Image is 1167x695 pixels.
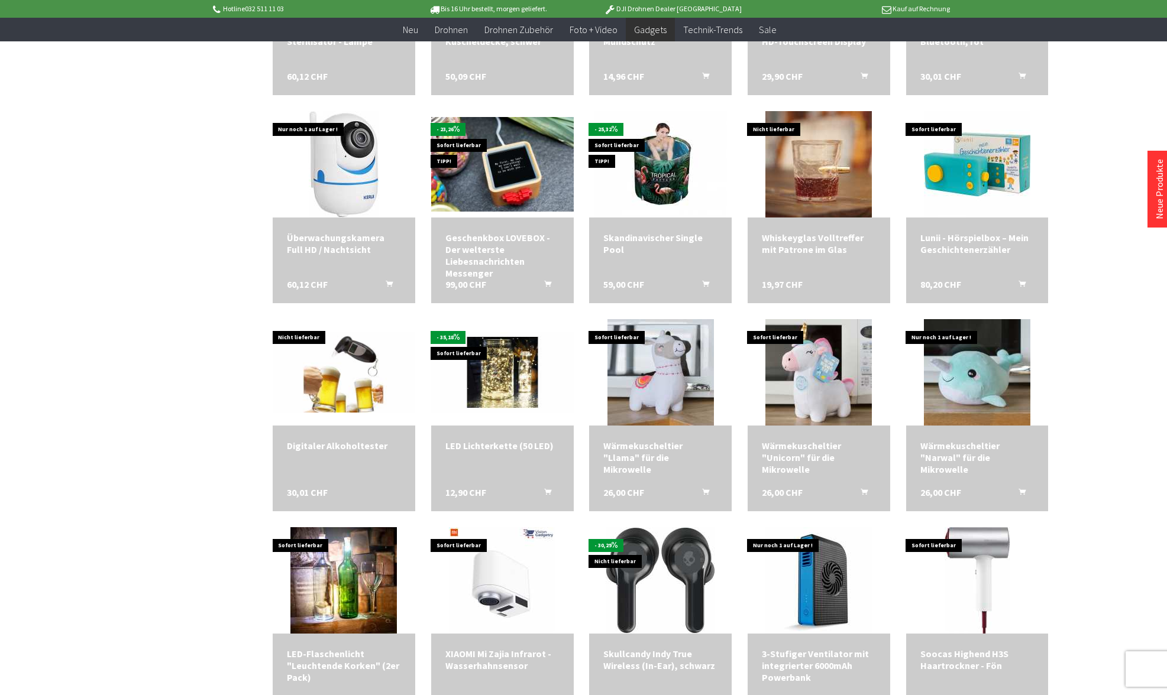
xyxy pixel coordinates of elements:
a: Soocas Highend H3S Haartrockner - Fön 90,23 CHF In den Warenkorb [920,648,1035,671]
button: In den Warenkorb [1004,278,1033,294]
button: In den Warenkorb [688,278,716,294]
a: Neue Produkte [1153,159,1165,219]
p: Kauf auf Rechnung [765,2,950,16]
span: Gadgets [634,24,667,35]
a: Gadgets [626,18,675,42]
span: 29,90 CHF [762,70,803,82]
span: 60,12 CHF [287,278,328,290]
span: 50,09 CHF [445,70,486,82]
a: Digitaler Alkoholtester 30,01 CHF [287,440,401,452]
img: Lunii - Hörspielbox – Mein Geschichtenerzähler [924,111,1030,217]
a: Neu [395,18,426,42]
button: In den Warenkorb [530,278,558,294]
span: 12,90 CHF [445,486,486,498]
span: 60,12 CHF [287,70,328,82]
span: Drohnen Zubehör [484,24,553,35]
img: Soocas Highend H3S Haartrockner - Fön [945,527,1010,634]
a: XIAOMI Mi Zajia Infrarot - Wasserhahnsensor 50,09 CHF In den Warenkorb [445,648,560,671]
span: 14,96 CHF [603,70,644,82]
div: Whiskeyglas Volltreffer mit Patrone im Glas [762,232,876,255]
img: 3-Stufiger Ventilator mit integrierter 6000mAh Powerbank [765,527,872,634]
img: Geschenkbox LOVEBOX - Der welterste Liebesnachrichten Messenger [431,117,574,212]
img: Wärmekuscheltier "Llama" für die Mikrowelle [607,319,714,426]
span: 59,00 CHF [603,278,644,290]
button: In den Warenkorb [530,486,558,502]
img: Skandinavischer Single Pool [594,111,727,217]
button: In den Warenkorb [688,70,716,86]
span: 19,97 CHF [762,278,803,290]
div: Geschenkbox LOVEBOX - Der welterste Liebesnachrichten Messenger [445,232,560,279]
button: In den Warenkorb [846,70,875,86]
span: Foto + Video [570,24,618,35]
img: LED-Flaschenlicht "Leuchtende Korken" (2er Pack) [290,527,397,634]
a: Wärmekuscheltier "Narwal" für die Mikrowelle 26,00 CHF In den Warenkorb [920,440,1035,475]
a: Drohnen Zubehör [476,18,561,42]
span: 26,00 CHF [603,486,644,498]
div: Wärmekuscheltier "Unicorn" für die Mikrowelle [762,440,876,475]
img: Alkoholtester [273,332,415,413]
img: LED Lichterkette (50 LED) [431,332,574,413]
a: Foto + Video [561,18,626,42]
a: 032 511 11 03 [245,4,284,13]
span: 99,00 CHF [445,278,486,290]
a: 3-Stufiger Ventilator mit integrierter 6000mAh Powerbank 40,05 CHF In den Warenkorb [762,648,876,683]
div: LED Lichterkette (50 LED) [445,440,560,452]
img: Überwachungskamera Full HD / Nachtsicht [309,111,379,217]
img: XIAOMI Mi Zajia Infrarot - Wasserhahnsensor [449,527,555,634]
span: Drohnen [435,24,468,35]
p: DJI Drohnen Dealer [GEOGRAPHIC_DATA] [580,2,765,16]
button: In den Warenkorb [1004,70,1033,86]
a: Sale [751,18,785,42]
button: In den Warenkorb [371,278,400,294]
span: Sale [759,24,777,35]
p: Hotline [211,2,396,16]
div: Skullcandy Indy True Wireless (In-Ear), schwarz [603,648,717,671]
a: Geschenkbox LOVEBOX - Der welterste Liebesnachrichten Messenger 99,00 CHF In den Warenkorb [445,232,560,279]
div: XIAOMI Mi Zajia Infrarot - Wasserhahnsensor [445,648,560,671]
a: Technik-Trends [675,18,751,42]
a: Überwachungskamera Full HD / Nachtsicht 60,12 CHF In den Warenkorb [287,232,401,255]
a: Drohnen [426,18,476,42]
span: 30,01 CHF [287,486,328,498]
button: In den Warenkorb [1004,486,1033,502]
p: Bis 16 Uhr bestellt, morgen geliefert. [396,2,580,16]
div: Wärmekuscheltier "Llama" für die Mikrowelle [603,440,717,475]
span: 30,01 CHF [920,70,961,82]
img: Wärmekuscheltier "Narwal" für die Mikrowelle [924,319,1030,426]
span: 80,20 CHF [920,278,961,290]
a: Whiskeyglas Volltreffer mit Patrone im Glas 19,97 CHF [762,232,876,255]
div: 3-Stufiger Ventilator mit integrierter 6000mAh Powerbank [762,648,876,683]
span: Neu [403,24,418,35]
span: 26,00 CHF [920,486,961,498]
a: LED-Flaschenlicht "Leuchtende Korken" (2er Pack) 9,94 CHF In den Warenkorb [287,648,401,683]
span: Technik-Trends [683,24,742,35]
a: Wärmekuscheltier "Unicorn" für die Mikrowelle 26,00 CHF In den Warenkorb [762,440,876,475]
div: Überwachungskamera Full HD / Nachtsicht [287,232,401,255]
div: Digitaler Alkoholtester [287,440,401,452]
a: Skullcandy Indy True Wireless (In-Ear), schwarz 69,90 CHF [603,648,717,671]
img: Wärmekuscheltier "Unicorn" für die Mikrowelle [765,319,872,426]
a: Skandinavischer Single Pool 59,00 CHF In den Warenkorb [603,232,717,255]
a: Lunii - Hörspielbox – Mein Geschichtenerzähler 80,20 CHF In den Warenkorb [920,232,1035,255]
button: In den Warenkorb [846,486,875,502]
img: Skullcandy Indy True Wireless (In-Ear), schwarz [606,527,715,634]
div: Lunii - Hörspielbox – Mein Geschichtenerzähler [920,232,1035,255]
a: Wärmekuscheltier "Llama" für die Mikrowelle 26,00 CHF In den Warenkorb [603,440,717,475]
div: Wärmekuscheltier "Narwal" für die Mikrowelle [920,440,1035,475]
a: LED Lichterkette (50 LED) 12,90 CHF In den Warenkorb [445,440,560,452]
div: Soocas Highend H3S Haartrockner - Fön [920,648,1035,671]
img: Whiskeyglas Volltreffer mit Patrone im Glas [765,111,872,217]
div: LED-Flaschenlicht "Leuchtende Korken" (2er Pack) [287,648,401,683]
span: 26,00 CHF [762,486,803,498]
button: In den Warenkorb [688,486,716,502]
div: Skandinavischer Single Pool [603,232,717,255]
